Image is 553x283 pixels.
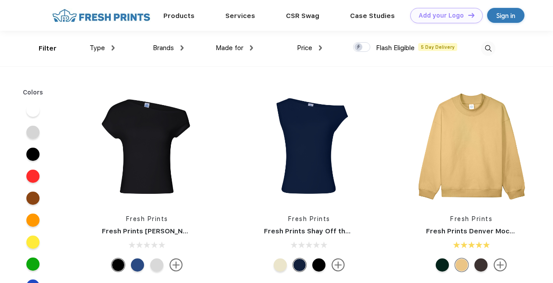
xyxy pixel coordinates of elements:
img: dropdown.png [181,45,184,51]
a: Fresh Prints [126,215,168,222]
span: Price [297,44,312,52]
a: Fresh Prints [288,215,330,222]
div: Filter [39,44,57,54]
a: Fresh Prints [450,215,492,222]
span: 5 Day Delivery [418,43,457,51]
img: DT [468,13,474,18]
img: func=resize&h=266 [89,89,206,206]
div: Add your Logo [419,12,464,19]
img: more.svg [170,258,183,272]
div: Bahama Yellow mto [455,258,468,272]
img: dropdown.png [319,45,322,51]
div: Sign in [496,11,515,21]
a: Fresh Prints [PERSON_NAME] Off the Shoulder Top [102,227,273,235]
div: Dark Chocolate mto [474,258,488,272]
div: Navy mto [293,258,306,272]
a: Products [163,12,195,20]
a: Fresh Prints Shay Off the Shoulder Tank [264,227,399,235]
div: True Blue [131,258,144,272]
div: Colors [16,88,50,97]
img: func=resize&h=266 [413,89,530,206]
img: desktop_search.svg [481,41,495,56]
img: dropdown.png [250,45,253,51]
img: fo%20logo%202.webp [50,8,153,23]
a: Services [225,12,255,20]
img: more.svg [332,258,345,272]
div: Forest Green mto [436,258,449,272]
span: Flash Eligible [376,44,415,52]
div: Black [112,258,125,272]
span: Brands [153,44,174,52]
img: func=resize&h=266 [251,89,368,206]
span: Type [90,44,105,52]
div: Yellow [274,258,287,272]
div: Black [312,258,325,272]
img: more.svg [494,258,507,272]
div: Ash Grey [150,258,163,272]
a: Sign in [487,8,524,23]
span: Made for [216,44,243,52]
img: dropdown.png [112,45,115,51]
a: CSR Swag [286,12,319,20]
